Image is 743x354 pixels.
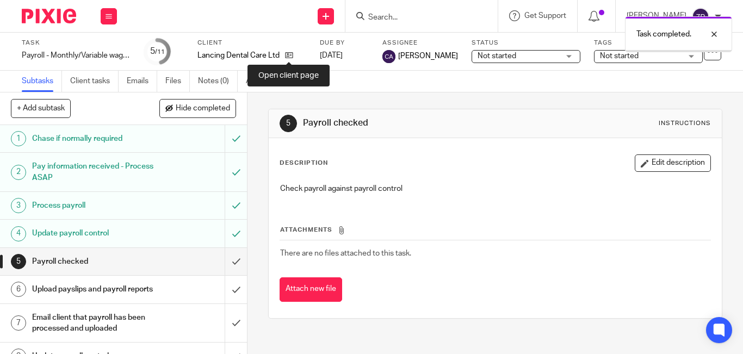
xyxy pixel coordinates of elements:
p: Description [280,159,328,167]
h1: Pay information received - Process ASAP [32,158,153,186]
p: Task completed. [636,29,691,40]
h1: Update payroll control [32,225,153,241]
a: Audit logs [246,71,288,92]
button: + Add subtask [11,99,71,117]
img: svg%3E [692,8,709,25]
button: Hide completed [159,99,236,117]
div: Payroll - Monthly/Variable wages/Pension [22,50,131,61]
p: Lancing Dental Care Ltd [197,50,280,61]
label: Task [22,39,131,47]
h1: Email client that payroll has been processed and uploaded [32,309,153,337]
input: Search [367,13,465,23]
h1: Process payroll [32,197,153,214]
div: 2 [11,165,26,180]
a: Subtasks [22,71,62,92]
span: Not started [600,52,639,60]
div: 1 [11,131,26,146]
div: 7 [11,315,26,331]
span: [PERSON_NAME] [398,51,458,61]
label: Due by [320,39,369,47]
div: 4 [11,226,26,241]
div: 5 [150,45,165,58]
h1: Upload payslips and payroll reports [32,281,153,297]
small: /11 [155,49,165,55]
a: Client tasks [70,71,119,92]
span: Attachments [280,227,332,233]
span: There are no files attached to this task. [280,250,411,257]
label: Client [197,39,306,47]
a: Files [165,71,190,92]
button: Edit description [635,154,711,172]
img: Pixie [22,9,76,23]
h1: Payroll checked [303,117,518,129]
h1: Payroll checked [32,253,153,270]
a: Notes (0) [198,71,238,92]
h1: Chase if normally required [32,131,153,147]
p: Check payroll against payroll control [280,183,710,194]
span: Hide completed [176,104,230,113]
img: svg%3E [382,50,395,63]
a: Emails [127,71,157,92]
div: 3 [11,198,26,213]
div: Instructions [659,119,711,128]
div: 5 [280,115,297,132]
button: Attach new file [280,277,342,302]
span: Not started [478,52,516,60]
span: [DATE] [320,52,343,59]
div: 6 [11,282,26,297]
div: 5 [11,254,26,269]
